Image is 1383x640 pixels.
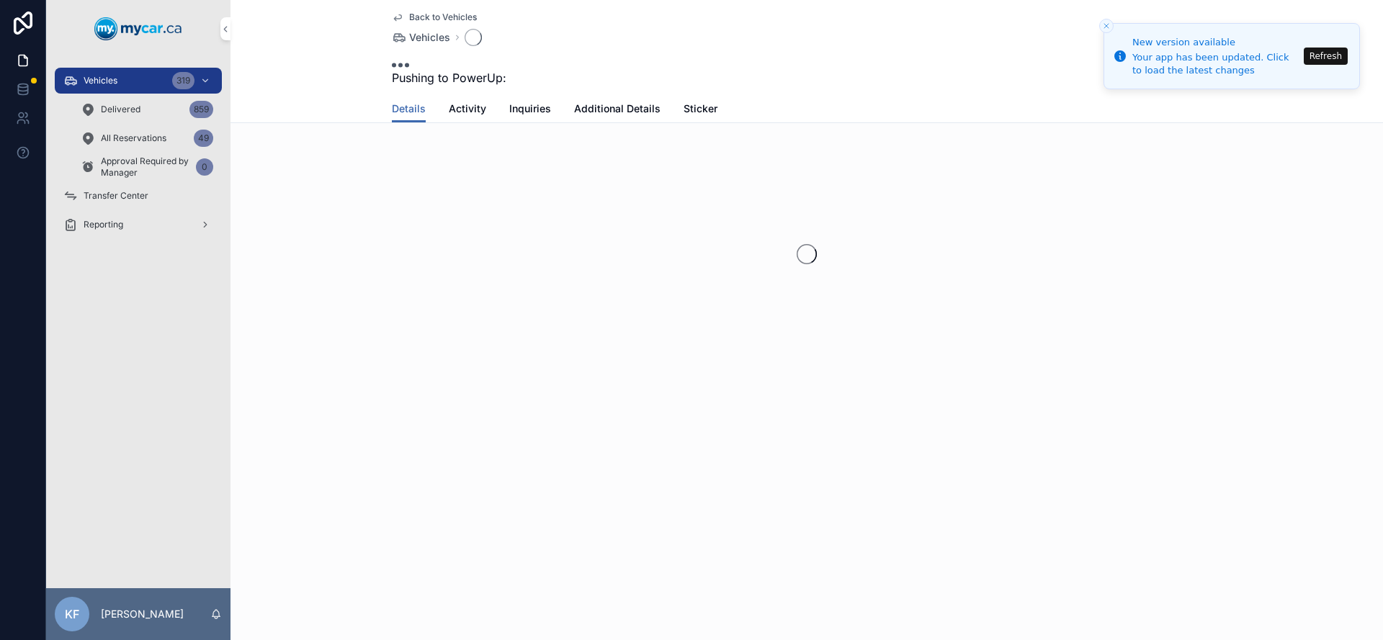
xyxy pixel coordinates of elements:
span: Transfer Center [84,190,148,202]
a: Approval Required by Manager0 [72,154,222,180]
span: Additional Details [574,102,661,116]
a: Inquiries [509,96,551,125]
img: App logo [94,17,182,40]
span: Activity [449,102,486,116]
a: Details [392,96,426,123]
div: 319 [172,72,194,89]
span: Vehicles [409,30,450,45]
div: 859 [189,101,213,118]
a: Transfer Center [55,183,222,209]
span: All Reservations [101,132,166,144]
span: Pushing to PowerUp: [392,69,506,86]
span: Back to Vehicles [409,12,477,23]
a: Delivered859 [72,96,222,122]
a: Sticker [684,96,717,125]
div: scrollable content [46,58,230,256]
span: Vehicles [84,75,117,86]
a: Vehicles [392,30,450,45]
a: Back to Vehicles [392,12,477,23]
div: Your app has been updated. Click to load the latest changes [1132,51,1299,77]
a: Reporting [55,212,222,238]
div: 49 [194,130,213,147]
div: New version available [1132,35,1299,50]
span: Details [392,102,426,116]
a: Additional Details [574,96,661,125]
span: KF [65,605,79,623]
button: Refresh [1304,48,1348,65]
span: Delivered [101,104,140,115]
span: Reporting [84,219,123,230]
a: Activity [449,96,486,125]
span: Sticker [684,102,717,116]
a: Vehicles319 [55,68,222,94]
button: Close toast [1099,19,1114,33]
p: [PERSON_NAME] [101,607,184,621]
div: 0 [196,158,213,176]
a: All Reservations49 [72,125,222,151]
span: Approval Required by Manager [101,156,190,179]
span: Inquiries [509,102,551,116]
